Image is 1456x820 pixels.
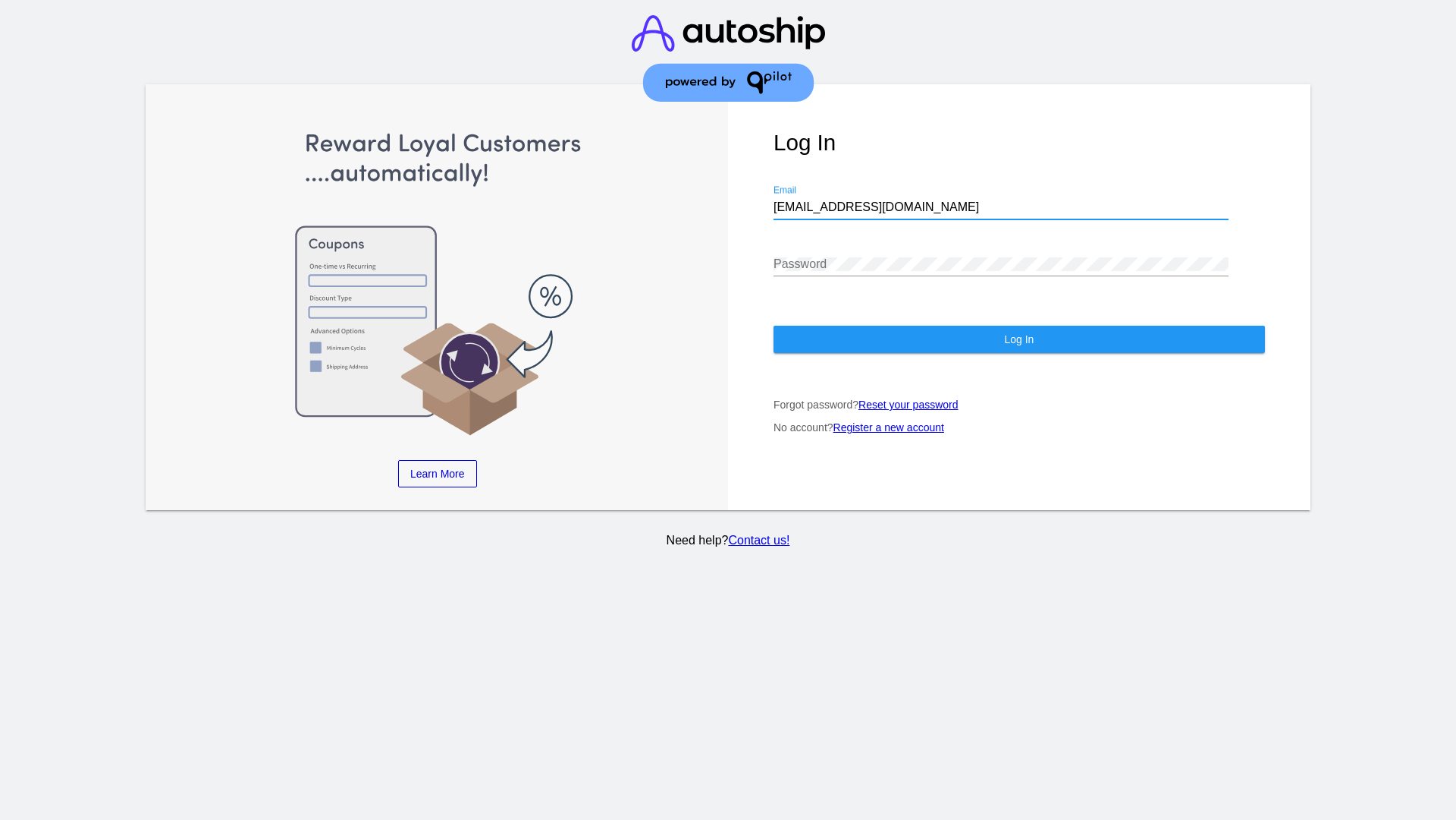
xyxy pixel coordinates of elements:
[192,130,683,437] img: Apply Coupons Automatically to Scheduled Orders with QPilot
[773,399,1265,411] p: Forgot password?
[773,200,1228,214] input: Email
[1004,333,1034,345] span: Log In
[728,534,789,547] a: Contact us!
[833,421,944,434] a: Register a new account
[398,460,477,487] a: Learn More
[773,326,1265,353] button: Log In
[410,468,465,480] span: Learn More
[773,130,1265,156] h1: Log In
[143,534,1313,547] p: Need help?
[858,399,959,411] a: Reset your password
[773,421,1265,434] p: No account?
